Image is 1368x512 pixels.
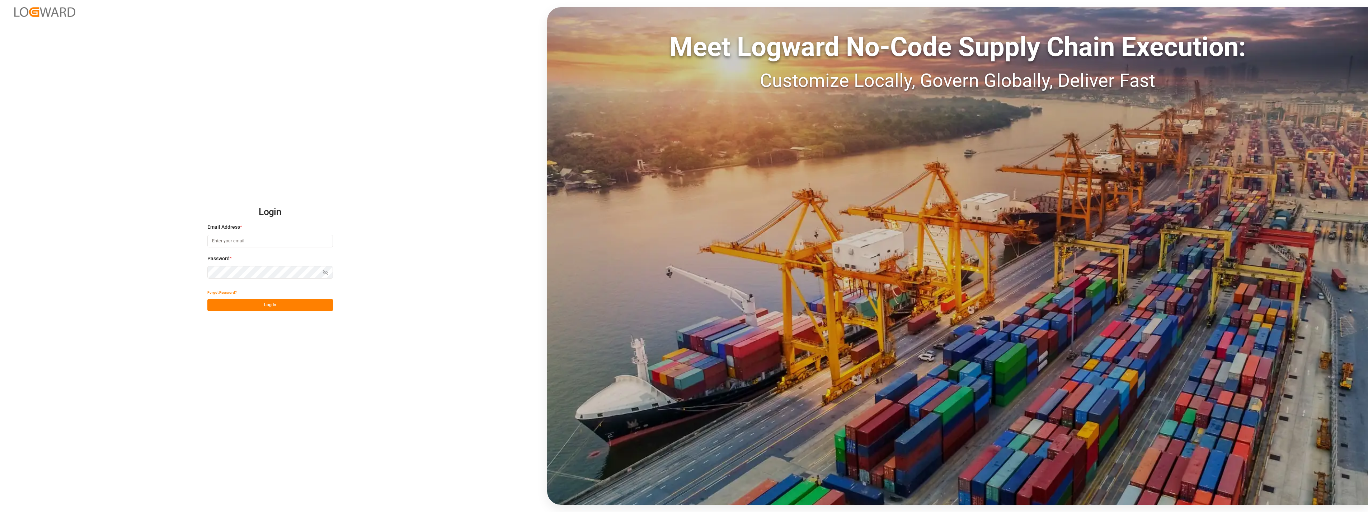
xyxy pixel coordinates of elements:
button: Log In [207,299,333,311]
h2: Login [207,201,333,224]
input: Enter your email [207,235,333,247]
button: Forgot Password? [207,286,237,299]
div: Customize Locally, Govern Globally, Deliver Fast [547,67,1368,95]
span: Password [207,255,230,262]
div: Meet Logward No-Code Supply Chain Execution: [547,27,1368,67]
img: Logward_new_orange.png [14,7,75,17]
span: Email Address [207,223,240,231]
